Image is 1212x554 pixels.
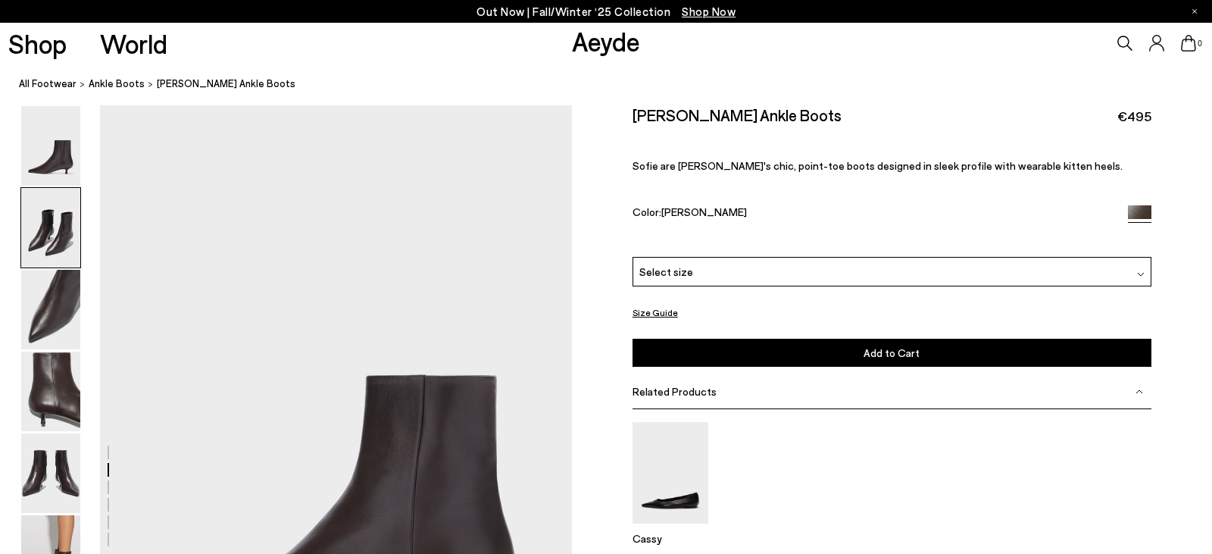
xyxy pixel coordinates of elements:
[19,64,1212,105] nav: breadcrumb
[633,159,1151,172] p: Sofie are [PERSON_NAME]'s chic, point-toe boots designed in sleek profile with wearable kitten he...
[1135,388,1143,396] img: svg%3E
[1137,271,1145,278] img: svg%3E
[1117,107,1151,126] span: €495
[1181,35,1196,52] a: 0
[633,339,1151,367] button: Add to Cart
[682,5,736,18] span: Navigate to /collections/new-in
[89,76,145,92] a: ankle boots
[8,30,67,57] a: Shop
[21,188,80,268] img: Sofie Leather Ankle Boots - Image 2
[639,264,693,280] span: Select size
[476,2,736,21] p: Out Now | Fall/Winter ‘25 Collection
[633,513,708,545] a: Cassy Pointed-Toe Flats Cassy
[1196,39,1204,48] span: 0
[633,422,708,523] img: Cassy Pointed-Toe Flats
[633,205,1111,223] div: Color:
[661,205,747,218] span: [PERSON_NAME]
[21,270,80,349] img: Sofie Leather Ankle Boots - Image 3
[21,106,80,186] img: Sofie Leather Ankle Boots - Image 1
[633,105,842,124] h2: [PERSON_NAME] Ankle Boots
[21,433,80,513] img: Sofie Leather Ankle Boots - Image 5
[21,352,80,431] img: Sofie Leather Ankle Boots - Image 4
[572,25,640,57] a: Aeyde
[157,76,295,92] span: [PERSON_NAME] Ankle Boots
[100,30,167,57] a: World
[633,532,708,545] p: Cassy
[864,346,920,359] span: Add to Cart
[89,77,145,89] span: ankle boots
[633,385,717,398] span: Related Products
[633,303,678,322] button: Size Guide
[19,76,77,92] a: All Footwear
